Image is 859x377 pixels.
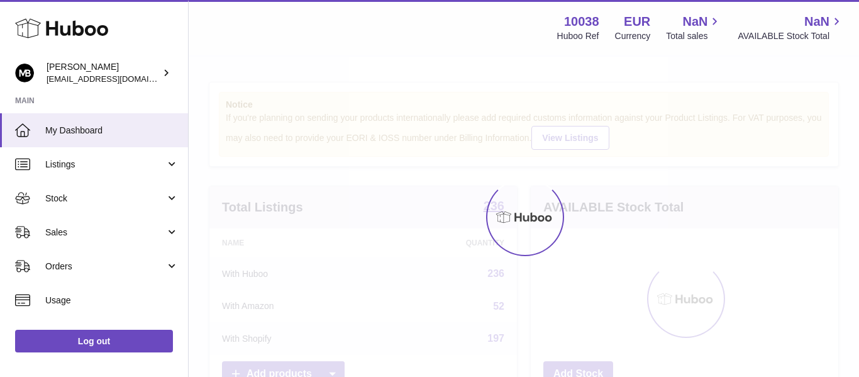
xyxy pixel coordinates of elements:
[682,13,707,30] span: NaN
[666,13,722,42] a: NaN Total sales
[45,159,165,171] span: Listings
[47,74,185,84] span: [EMAIL_ADDRESS][DOMAIN_NAME]
[624,13,650,30] strong: EUR
[45,295,179,307] span: Usage
[564,13,599,30] strong: 10038
[557,30,599,42] div: Huboo Ref
[15,330,173,352] a: Log out
[738,30,844,42] span: AVAILABLE Stock Total
[45,261,165,273] span: Orders
[45,125,179,137] span: My Dashboard
[45,193,165,205] span: Stock
[804,13,829,30] span: NaN
[738,13,844,42] a: NaN AVAILABLE Stock Total
[666,30,722,42] span: Total sales
[47,61,160,85] div: [PERSON_NAME]
[15,64,34,82] img: hi@margotbardot.com
[615,30,651,42] div: Currency
[45,227,165,239] span: Sales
